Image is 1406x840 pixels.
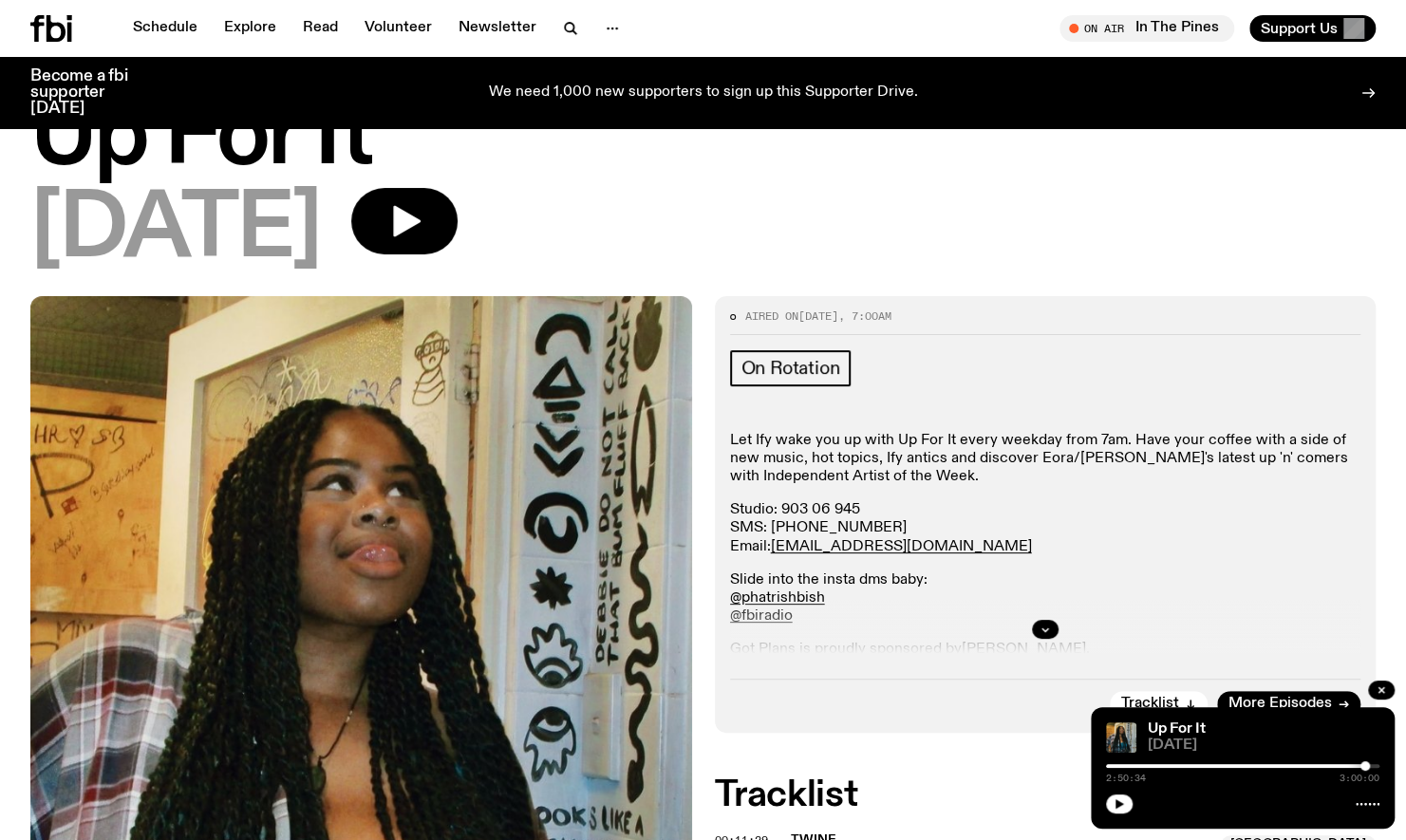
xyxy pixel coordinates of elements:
[1228,697,1332,711] span: More Episodes
[1249,15,1376,42] button: Support Us
[30,95,1376,180] h1: Up For It
[30,188,321,273] span: [DATE]
[30,68,152,117] h3: Become a fbi supporter [DATE]
[353,15,443,42] a: Volunteer
[771,539,1032,554] a: [EMAIL_ADDRESS][DOMAIN_NAME]
[730,590,825,606] a: @phatrishbish
[1121,697,1179,711] span: Tracklist
[1059,15,1234,42] button: On AirIn The Pines
[741,358,840,379] span: On Rotation
[1217,691,1360,718] a: More Episodes
[745,308,798,324] span: Aired on
[715,778,1377,812] h2: Tracklist
[122,15,209,42] a: Schedule
[1106,774,1146,783] span: 2:50:34
[730,432,1361,487] p: Let Ify wake you up with Up For It every weekday from 7am. Have your coffee with a side of new mu...
[838,308,891,324] span: , 7:00am
[1261,20,1338,37] span: Support Us
[1148,721,1206,737] a: Up For It
[798,308,838,324] span: [DATE]
[1340,774,1379,783] span: 3:00:00
[730,571,1361,626] p: Slide into the insta dms baby:
[447,15,548,42] a: Newsletter
[291,15,349,42] a: Read
[213,15,288,42] a: Explore
[1106,722,1136,753] img: Ify - a Brown Skin girl with black braided twists, looking up to the side with her tongue stickin...
[730,501,1361,556] p: Studio: 903 06 945 SMS: [PHONE_NUMBER] Email:
[730,350,852,386] a: On Rotation
[489,84,918,102] p: We need 1,000 new supporters to sign up this Supporter Drive.
[1148,738,1379,753] span: [DATE]
[1110,691,1208,718] button: Tracklist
